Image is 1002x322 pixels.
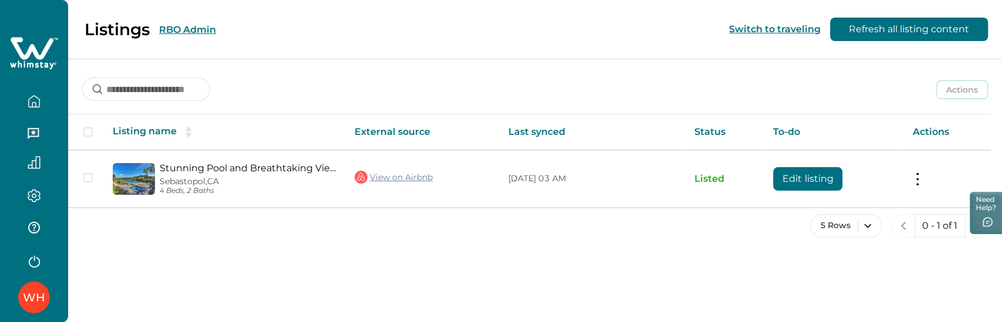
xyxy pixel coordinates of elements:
div: Whimstay Host [23,283,45,311]
button: sorting [177,126,200,138]
th: Listing name [103,114,345,150]
p: Listed [694,173,755,185]
button: Switch to traveling [729,23,821,35]
th: External source [345,114,499,150]
button: 0 - 1 of 1 [915,214,965,238]
button: Refresh all listing content [830,18,988,41]
img: propertyImage_Stunning Pool and Breathtaking Views - Luxurious Sonoma Retreat [113,163,155,195]
th: To-do [764,114,903,150]
p: Listings [85,19,150,39]
button: next page [964,214,988,238]
th: Actions [903,114,991,150]
button: RBO Admin [159,24,216,35]
button: 5 Rows [810,214,882,238]
p: 4 Beds, 2 Baths [160,187,336,195]
button: Edit listing [773,167,842,191]
th: Status [685,114,764,150]
p: Sebastopol, CA [160,177,336,187]
p: [DATE] 03 AM [508,173,676,185]
a: Stunning Pool and Breathtaking Views - Luxurious Sonoma Retreat [160,162,336,174]
button: Actions [936,80,988,99]
th: Last synced [499,114,685,150]
p: 0 - 1 of 1 [922,220,957,232]
a: View on Airbnb [355,170,433,185]
button: previous page [892,214,915,238]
